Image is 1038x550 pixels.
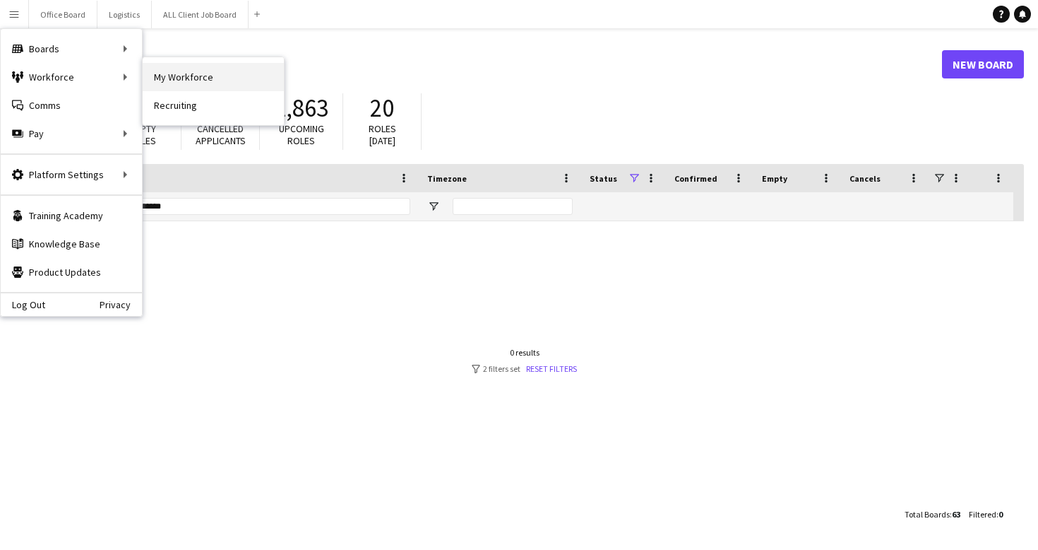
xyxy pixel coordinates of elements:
a: My Workforce [143,63,284,91]
div: Pay [1,119,142,148]
span: 0 [998,509,1003,520]
span: Total Boards [905,509,950,520]
a: Comms [1,91,142,119]
a: Privacy [100,299,142,310]
div: Workforce [1,63,142,91]
a: Log Out [1,299,45,310]
button: Open Filter Menu [427,200,440,213]
span: Timezone [427,173,467,184]
div: Platform Settings [1,160,142,189]
div: : [905,501,960,528]
span: Confirmed [674,173,717,184]
span: Cancelled applicants [196,122,246,147]
span: 1,863 [274,93,328,124]
span: Empty [762,173,787,184]
a: Recruiting [143,91,284,119]
span: Filtered [969,509,996,520]
input: Board name Filter Input [59,198,410,215]
div: 2 filters set [472,363,577,374]
button: Office Board [29,1,97,28]
span: Status [590,173,617,184]
input: Timezone Filter Input [453,198,573,215]
span: 63 [952,509,960,520]
div: Boards [1,35,142,63]
a: Product Updates [1,258,142,286]
h1: Boards [25,54,942,75]
a: Knowledge Base [1,230,142,258]
a: Training Academy [1,201,142,230]
button: ALL Client Job Board [152,1,249,28]
a: New Board [942,50,1024,78]
a: Reset filters [526,363,577,374]
span: Cancels [849,173,881,184]
button: Logistics [97,1,152,28]
span: Upcoming roles [279,122,324,147]
span: 20 [370,93,394,124]
div: : [969,501,1003,528]
span: Roles [DATE] [369,122,396,147]
div: 0 results [472,347,577,358]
